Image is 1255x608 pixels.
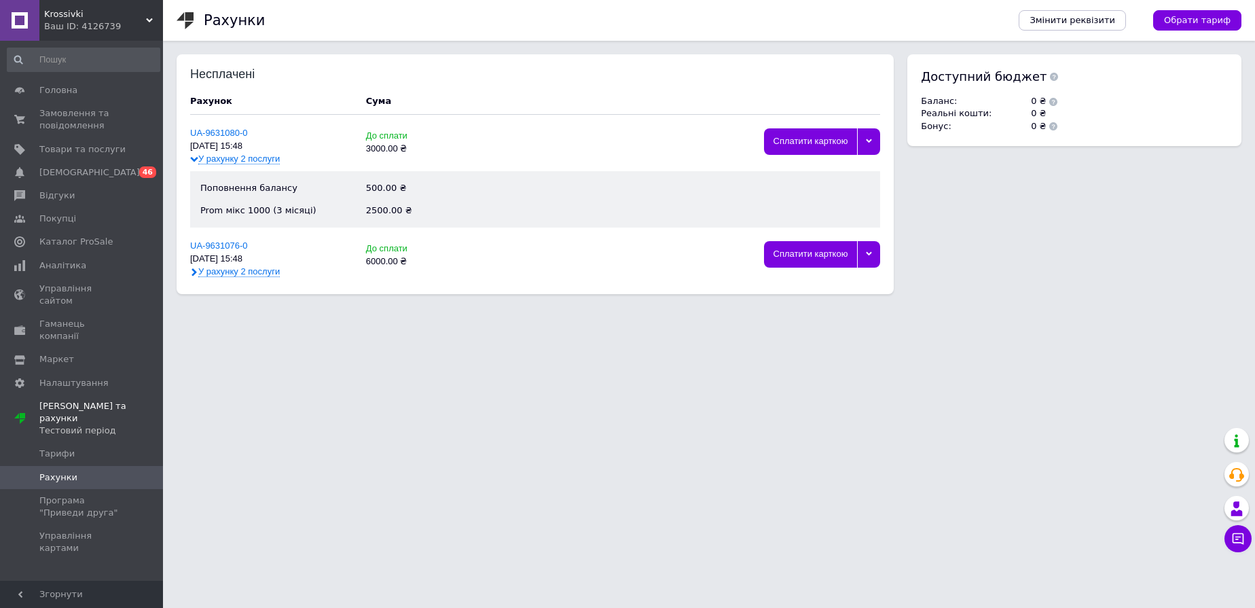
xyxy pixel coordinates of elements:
span: Змінити реквізити [1030,14,1115,26]
a: Змінити реквізити [1019,10,1126,31]
span: Програма "Приведи друга" [39,495,126,519]
div: 3000.00 ₴ [366,144,477,154]
span: Krossivki [44,8,146,20]
span: Каталог ProSale [39,236,113,248]
span: Маркет [39,353,74,365]
div: 6000.00 ₴ [366,257,477,267]
div: Поповнення балансу [200,182,363,194]
td: Баланс : [921,95,995,107]
div: До сплати [366,131,477,141]
div: Сплатити карткою [764,128,856,155]
div: 500.00 ₴ [366,182,477,194]
td: 0 ₴ [996,120,1047,132]
td: Бонус : [921,120,995,132]
div: [DATE] 15:48 [190,254,352,264]
span: Покупці [39,213,76,225]
div: Prom мікс 1000 (3 місяці) [200,204,363,217]
span: Управління сайтом [39,283,126,307]
span: Гаманець компанії [39,318,126,342]
td: 0 ₴ [996,107,1047,120]
span: [DEMOGRAPHIC_DATA] [39,166,140,179]
span: Товари та послуги [39,143,126,156]
div: Cума [366,95,391,107]
span: Управління картами [39,530,126,554]
span: Замовлення та повідомлення [39,107,126,132]
div: Несплачені [190,68,279,82]
div: 2500.00 ₴ [366,204,477,217]
span: Відгуки [39,190,75,202]
div: Рахунок [190,95,352,107]
div: [DATE] 15:48 [190,141,352,151]
h1: Рахунки [204,12,265,29]
td: Реальні кошти : [921,107,995,120]
span: Головна [39,84,77,96]
span: Обрати тариф [1164,14,1231,26]
div: До сплати [366,244,477,254]
td: 0 ₴ [996,95,1047,107]
input: Пошук [7,48,160,72]
a: UA-9631080-0 [190,128,248,138]
span: Аналітика [39,260,86,272]
span: У рахунку 2 послуги [198,154,280,164]
div: Тестовий період [39,425,163,437]
div: Сплатити карткою [764,241,856,268]
div: Ваш ID: 4126739 [44,20,163,33]
span: 46 [139,166,156,178]
span: Рахунки [39,471,77,484]
span: Доступний бюджет [921,68,1047,85]
span: Тарифи [39,448,75,460]
button: Чат з покупцем [1224,525,1252,552]
span: У рахунку 2 послуги [198,266,280,277]
a: UA-9631076-0 [190,240,248,251]
span: [PERSON_NAME] та рахунки [39,400,163,437]
a: Обрати тариф [1153,10,1241,31]
span: Налаштування [39,377,109,389]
